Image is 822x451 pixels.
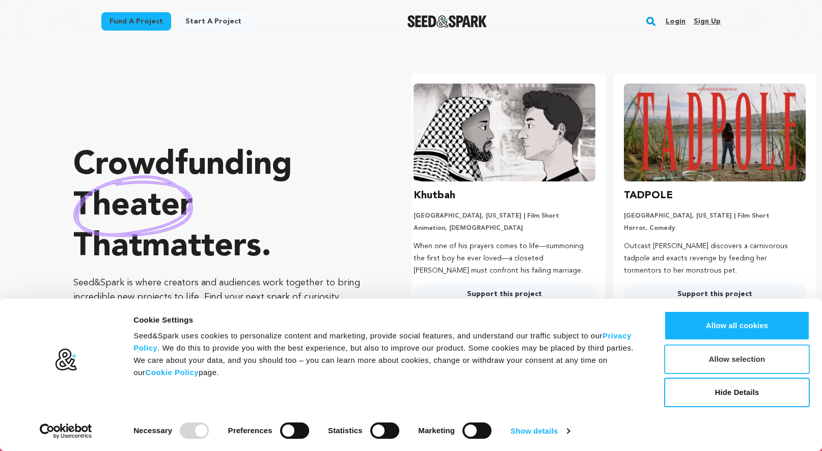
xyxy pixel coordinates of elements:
a: Support this project [414,285,595,303]
a: Sign up [694,13,721,30]
p: [GEOGRAPHIC_DATA], [US_STATE] | Film Short [624,212,806,220]
p: Crowdfunding that . [73,145,371,268]
a: Privacy Policy [133,331,632,352]
a: Usercentrics Cookiebot - opens in a new window [21,423,111,439]
strong: Necessary [133,426,172,435]
img: Seed&Spark Logo Dark Mode [407,15,487,28]
img: logo [54,348,77,372]
strong: Preferences [228,426,272,435]
a: Show details [511,423,570,439]
a: Login [666,13,686,30]
a: Seed&Spark Homepage [407,15,487,28]
a: Support this project [624,285,806,303]
strong: Marketing [418,426,455,435]
img: Khutbah image [414,84,595,181]
img: hand sketched image [73,175,193,237]
h3: Khutbah [414,188,455,204]
p: Horror, Comedy [624,224,806,232]
a: Start a project [177,12,250,31]
p: Animation, [DEMOGRAPHIC_DATA] [414,224,595,232]
button: Allow all cookies [664,311,810,340]
span: matters [142,231,261,263]
a: Fund a project [101,12,171,31]
button: Allow selection [664,344,810,374]
p: Seed&Spark is where creators and audiences work together to bring incredible new projects to life... [73,276,371,320]
p: Outcast [PERSON_NAME] discovers a carnivorous tadpole and exacts revenge by feeding her tormentor... [624,241,806,277]
p: When one of his prayers comes to life—summoning the first boy he ever loved—a closeted [PERSON_NA... [414,241,595,277]
h3: TADPOLE [624,188,673,204]
button: Hide Details [664,378,810,407]
strong: Statistics [328,426,363,435]
div: Seed&Spark uses cookies to personalize content and marketing, provide social features, and unders... [133,330,641,379]
div: Cookie Settings [133,314,641,326]
img: TADPOLE image [624,84,806,181]
a: Cookie Policy [145,368,199,377]
p: [GEOGRAPHIC_DATA], [US_STATE] | Film Short [414,212,595,220]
